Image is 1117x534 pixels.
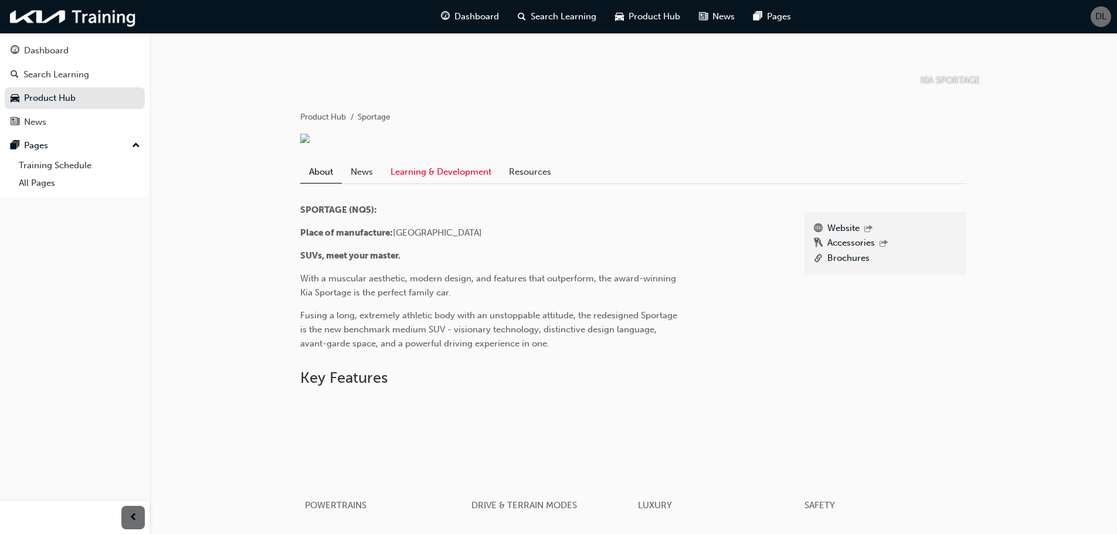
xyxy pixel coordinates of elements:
[14,174,145,192] a: All Pages
[508,5,606,29] a: search-iconSearch Learning
[615,9,624,24] span: car-icon
[518,9,526,24] span: search-icon
[5,87,145,109] a: Product Hub
[500,161,560,183] a: Resources
[629,10,680,23] span: Product Hub
[300,134,310,143] img: c31e4d42-5240-4072-a9b5-527912e4fa69.png
[300,273,678,298] span: With a muscular aesthetic, modern design, and features that outperform, the award-winning Kia Spo...
[827,222,860,237] a: Website
[471,500,577,511] span: DRIVE & TERRAIN MODES
[804,500,835,511] span: SAFETY
[814,236,823,251] span: keys-icon
[767,10,791,23] span: Pages
[342,161,382,183] a: News
[699,9,708,24] span: news-icon
[305,500,366,511] span: POWERTRAINS
[5,40,145,62] a: Dashboard
[24,115,46,129] div: News
[300,310,680,349] span: Fusing a long, extremely athletic body with an unstoppable attitude, the redesigned Sportage is t...
[24,139,48,152] div: Pages
[880,239,888,249] span: outbound-icon
[814,251,823,266] span: link-icon
[744,5,800,29] a: pages-iconPages
[300,227,393,238] span: Place of manufacture:
[1091,6,1111,27] button: DL
[300,112,346,122] a: Product Hub
[11,93,19,104] span: car-icon
[5,135,145,157] button: Pages
[132,138,140,154] span: up-icon
[531,10,596,23] span: Search Learning
[454,10,499,23] span: Dashboard
[814,222,823,237] span: www-icon
[300,205,377,215] span: SPORTAGE (NQ5):
[633,396,800,526] button: LUXURY
[5,111,145,133] a: News
[300,396,467,526] button: POWERTRAINS
[23,68,89,81] div: Search Learning
[827,251,870,266] a: Brochures
[14,157,145,175] a: Training Schedule
[753,9,762,24] span: pages-icon
[129,511,138,525] span: prev-icon
[300,369,966,387] h2: Key Features
[864,225,872,234] span: outbound-icon
[827,236,875,251] a: Accessories
[800,396,966,526] button: SAFETY
[24,44,69,57] div: Dashboard
[638,500,672,511] span: LUXURY
[1095,10,1106,23] span: DL
[393,227,482,238] span: [GEOGRAPHIC_DATA]
[358,111,391,124] li: Sportage
[467,396,633,526] button: DRIVE & TERRAIN MODES
[11,117,19,128] span: news-icon
[6,5,141,29] img: kia-training
[712,10,735,23] span: News
[5,38,145,135] button: DashboardSearch LearningProduct HubNews
[300,161,342,183] a: About
[606,5,690,29] a: car-iconProduct Hub
[690,5,744,29] a: news-iconNews
[11,46,19,56] span: guage-icon
[300,250,400,261] span: SUVs, meet your master.
[11,70,19,80] span: search-icon
[441,9,450,24] span: guage-icon
[5,64,145,86] a: Search Learning
[382,161,500,183] a: Learning & Development
[432,5,508,29] a: guage-iconDashboard
[11,141,19,151] span: pages-icon
[921,74,980,87] p: KIA SPORTAGE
